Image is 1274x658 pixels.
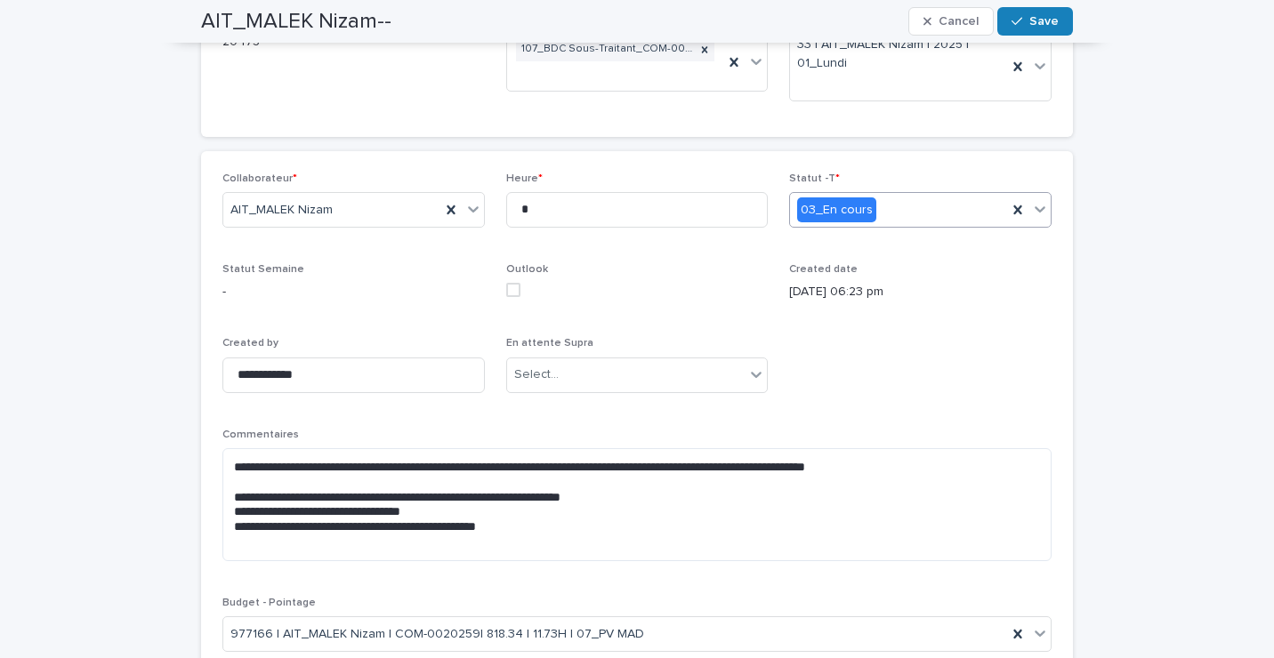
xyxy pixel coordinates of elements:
[222,264,304,275] span: Statut Semaine
[230,625,644,644] span: 977166 | AIT_MALEK Nizam | COM-0020259| 818.34 | 11.73H | 07_PV MAD
[1029,15,1059,28] span: Save
[997,7,1073,36] button: Save
[506,173,543,184] span: Heure
[230,201,333,220] span: AIT_MALEK Nizam
[222,598,316,608] span: Budget - Pointage
[797,197,876,223] div: 03_En cours
[506,338,593,349] span: En attente Supra
[908,7,994,36] button: Cancel
[514,365,559,384] div: Select...
[222,173,297,184] span: Collaborateur
[222,429,299,440] span: Commentaires
[222,283,485,301] p: -
[201,9,391,35] h2: AIT_MALEK Nizam--
[222,338,278,349] span: Created by
[789,264,858,275] span: Created date
[939,15,979,28] span: Cancel
[506,264,548,275] span: Outlook
[789,173,840,184] span: Statut -T
[797,36,1000,73] span: 33 | AIT_MALEK Nizam | 2025 | 01_Lundi
[789,283,1052,301] p: [DATE] 06:23 pm
[516,37,696,61] div: 107_BDC Sous-Traitant_COM-0020259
